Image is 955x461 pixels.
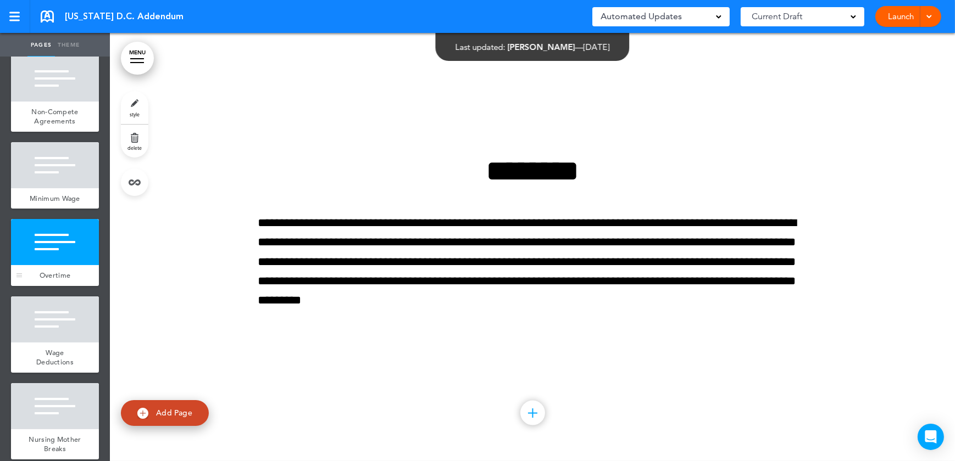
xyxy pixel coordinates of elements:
[456,43,610,51] div: —
[127,144,142,151] span: delete
[27,33,55,57] a: Pages
[156,408,192,418] span: Add Page
[11,429,99,459] a: Nursing Mother Breaks
[121,91,148,124] a: style
[29,435,81,454] span: Nursing Mother Breaks
[918,424,944,450] div: Open Intercom Messenger
[121,125,148,158] a: delete
[584,42,610,52] span: [DATE]
[11,342,99,373] a: Wage Deductions
[31,107,78,126] span: Non-Compete Agreements
[65,10,184,23] span: [US_STATE] D.C. Addendum
[121,42,154,75] a: MENU
[456,42,506,52] span: Last updated:
[752,9,802,24] span: Current Draft
[30,194,80,203] span: Minimum Wage
[11,265,99,286] a: Overtime
[55,33,82,57] a: Theme
[884,6,918,27] a: Launch
[121,400,209,426] a: Add Page
[137,408,148,419] img: add.svg
[130,111,140,117] span: style
[11,188,99,209] a: Minimum Wage
[36,348,74,367] span: Wage Deductions
[11,102,99,132] a: Non-Compete Agreements
[601,9,682,24] span: Automated Updates
[40,271,70,280] span: Overtime
[508,42,575,52] span: [PERSON_NAME]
